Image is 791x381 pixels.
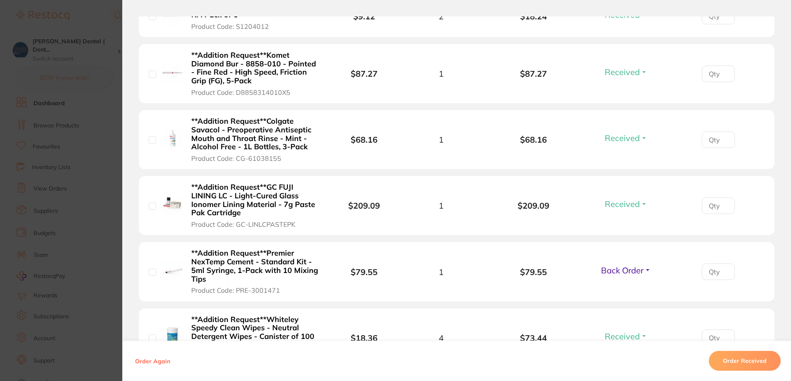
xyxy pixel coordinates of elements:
span: Received [605,199,640,209]
b: $68.16 [487,135,580,144]
button: **Addition Request**Premier NexTemp Cement - Standard Kit - 5ml Syringe, 1-Pack with 10 Mixing Ti... [189,249,321,294]
b: **Addition Request**Colgate Savacol - Preoperative Antiseptic Mouth and Throat Rinse - Mint - Alc... [191,117,319,151]
b: $87.27 [351,68,378,79]
span: 1 [439,267,444,277]
b: **Addition Request**Komet Diamond Bur - 8858-010 - Pointed - Fine Red - High Speed, Friction Grip... [191,51,319,85]
button: Received [602,199,650,209]
img: **Addition Request**Komet Diamond Bur - 8858-010 - Pointed - Fine Red - High Speed, Friction Grip... [162,63,183,83]
button: Steel Bur KOMET #1-012 Round RA Pack of 6 Product Code: S1204012 [189,2,321,31]
button: **Addition Request**Komet Diamond Bur - 8858-010 - Pointed - Fine Red - High Speed, Friction Grip... [189,51,321,96]
b: Steel Bur KOMET #1-012 Round RA Pack of 6 [191,2,319,19]
span: Received [605,331,640,341]
img: **Addition Request**Premier NexTemp Cement - Standard Kit - 5ml Syringe, 1-Pack with 10 Mixing Tips [162,261,183,281]
input: Qty [702,132,735,148]
input: Qty [702,66,735,82]
button: Received [602,133,650,143]
button: **Addition Request**Colgate Savacol - Preoperative Antiseptic Mouth and Throat Rinse - Mint - Alc... [189,117,321,162]
b: $87.27 [487,69,580,78]
span: 2 [439,12,444,21]
input: Qty [702,8,735,24]
img: **Addition Request**Colgate Savacol - Preoperative Antiseptic Mouth and Throat Rinse - Mint - Alc... [162,129,183,149]
span: Back Order [601,265,644,275]
span: 1 [439,201,444,210]
b: **Addition Request**GC FUJI LINING LC - Light-Cured Glass Ionomer Lining Material - 7g Paste Pak ... [191,183,319,217]
span: Received [605,133,640,143]
span: Product Code: CG-61038155 [191,155,281,162]
button: **Addition Request**GC FUJI LINING LC - Light-Cured Glass Ionomer Lining Material - 7g Paste Pak ... [189,183,321,228]
b: $79.55 [487,267,580,277]
b: **Addition Request**Premier NexTemp Cement - Standard Kit - 5ml Syringe, 1-Pack with 10 Mixing Tips [191,249,319,283]
span: Product Code: GC-LINLCPASTEPK [191,221,295,228]
span: 4 [439,333,444,343]
input: Qty [702,329,735,346]
button: Order Again [133,357,173,365]
span: 1 [439,69,444,78]
b: $73.44 [487,333,580,343]
span: 1 [439,135,444,144]
button: Back Order [599,265,653,275]
button: Received [602,67,650,77]
span: Received [605,67,640,77]
button: Received [602,331,650,341]
b: $209.09 [487,201,580,210]
b: **Addition Request**Whiteley Speedy Clean Wipes - Neutral Detergent Wipes - Canister of 100 Wipes [191,315,319,350]
b: $9.12 [353,11,375,21]
b: $18.24 [487,12,580,21]
img: **Addition Request**GC FUJI LINING LC - Light-Cured Glass Ionomer Lining Material - 7g Paste Pak ... [162,195,183,215]
b: $209.09 [348,200,380,211]
b: $79.55 [351,267,378,277]
b: $18.36 [351,333,378,343]
button: Order Received [709,351,781,371]
input: Qty [702,198,735,214]
input: Qty [702,263,735,280]
button: **Addition Request**Whiteley Speedy Clean Wipes - Neutral Detergent Wipes - Canister of 100 Wipes... [189,315,321,361]
span: Product Code: PRE-3001471 [191,287,280,294]
span: Product Code: S1204012 [191,23,269,30]
img: **Addition Request**Whiteley Speedy Clean Wipes - Neutral Detergent Wipes - Canister of 100 Wipes [162,327,183,347]
span: Product Code: D8858314010X5 [191,89,290,96]
b: $68.16 [351,134,378,145]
